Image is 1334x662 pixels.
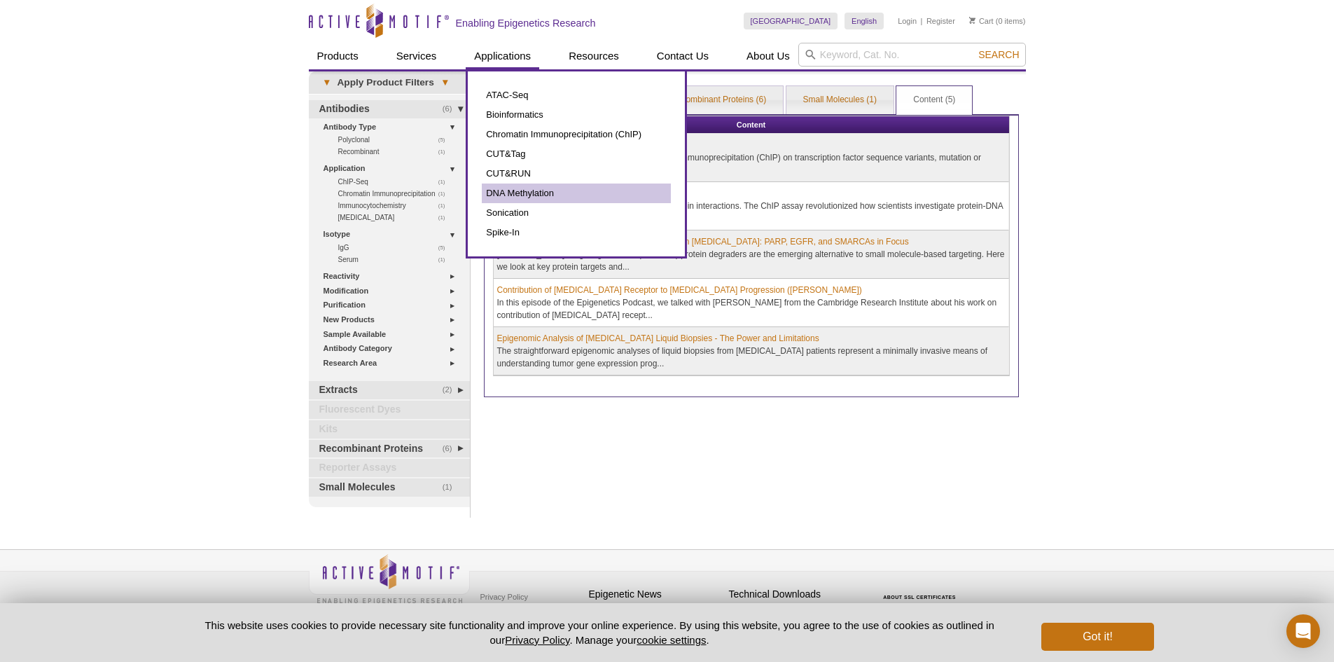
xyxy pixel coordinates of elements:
span: (1) [438,254,453,266]
a: PROTAC-mediated Targeted Protein Degradation in [MEDICAL_DATA]: PARP, EGFR, and SMARCAs in Focus [497,235,909,248]
a: Login [898,16,917,26]
td: The straightforward epigenomic analyses of liquid biopsies from [MEDICAL_DATA] patients represent... [494,327,1009,375]
a: Recombinant Proteins (6) [654,86,783,114]
span: (1) [438,200,453,212]
a: Chromatin Immunoprecipitation (ChIP) [482,125,671,144]
h4: Epigenetic News [589,588,722,600]
img: Your Cart [969,17,975,24]
button: Search [974,48,1023,61]
span: (2) [443,381,460,399]
a: (2)Extracts [309,381,470,399]
a: (1)Small Molecules [309,478,470,497]
a: Small Molecules (1) [786,86,894,114]
a: Resources [560,43,627,69]
span: ▾ [434,76,456,89]
span: Search [978,49,1019,60]
a: English [845,13,884,29]
a: Modification [324,284,461,298]
a: ATAC-Seq [482,85,671,105]
a: Bioinformatics [482,105,671,125]
a: CUT&Tag [482,144,671,164]
th: Content [494,116,1009,134]
p: This website uses cookies to provide necessary site functionality and improve your online experie... [181,618,1019,647]
a: Cart [969,16,994,26]
button: Got it! [1041,623,1153,651]
a: Sonication [482,203,671,223]
a: Register [926,16,955,26]
button: cookie settings [637,634,706,646]
img: Active Motif, [309,550,470,607]
a: Contact Us [648,43,717,69]
input: Keyword, Cat. No. [798,43,1026,67]
a: CUT&RUN [482,164,671,184]
a: Reactivity [324,269,461,284]
a: Epigenomic Analysis of [MEDICAL_DATA] Liquid Biopsies - The Power and Limitations [497,332,819,345]
a: Products [309,43,367,69]
li: | [921,13,923,29]
span: (5) [438,134,453,146]
a: Kits [309,420,470,439]
a: Research Area [324,356,461,371]
a: Antibody Category [324,341,461,356]
a: Spike-In [482,223,671,242]
li: (0 items) [969,13,1026,29]
td: Active Motif's Tag-ChIP-IT Kit enables chromatin immunoprecipitation (ChIP) on transcription fact... [494,134,1009,182]
a: Privacy Policy [477,586,531,607]
a: (1)Serum [338,254,453,266]
a: Reporter Assays [309,459,470,477]
span: (1) [438,146,453,158]
a: New Products [324,312,461,327]
a: Purification [324,298,461,312]
td: RIME is the best method for detecting protein-protein interactions. The ChIP assay revolutionized... [494,182,1009,230]
a: ▾Apply Product Filters▾ [309,71,470,94]
a: Application [324,161,461,176]
span: (6) [443,100,460,118]
table: Click to Verify - This site chose Symantec SSL for secure e-commerce and confidential communicati... [869,574,974,605]
span: (1) [438,212,453,223]
td: [MEDICAL_DATA]-Targeting Chimera (PROTAC) protein degraders are the emerging alternative to small... [494,230,1009,279]
span: (1) [443,478,460,497]
a: Privacy Policy [505,634,569,646]
a: (1)Chromatin Immunoprecipitation [338,188,453,200]
h2: Enabling Epigenetics Research [456,17,596,29]
a: Antibody Type [324,120,461,135]
a: (6)Recombinant Proteins [309,440,470,458]
a: (1)Recombinant [338,146,453,158]
a: Sample Available [324,327,461,342]
a: (1)Immunocytochemistry [338,200,453,212]
a: DNA Methylation [482,184,671,203]
a: (6)Antibodies [309,100,470,118]
a: (1)[MEDICAL_DATA] [338,212,453,223]
a: ABOUT SSL CERTIFICATES [883,595,956,600]
h4: Technical Downloads [729,588,862,600]
a: [GEOGRAPHIC_DATA] [744,13,838,29]
a: (5)IgG [338,242,453,254]
td: In this episode of the Epigenetics Podcast, we talked with [PERSON_NAME] from the Cambridge Resea... [494,279,1009,327]
span: ▾ [316,76,338,89]
a: Services [388,43,445,69]
a: (1)ChIP-Seq [338,176,453,188]
a: About Us [738,43,798,69]
span: (1) [438,176,453,188]
a: Contribution of [MEDICAL_DATA] Receptor to [MEDICAL_DATA] Progression ([PERSON_NAME]) [497,284,862,296]
a: Isotype [324,227,461,242]
a: Fluorescent Dyes [309,401,470,419]
a: Content (5) [896,86,972,114]
a: Applications [466,43,539,69]
span: (5) [438,242,453,254]
span: (6) [443,440,460,458]
a: (5)Polyclonal [338,134,453,146]
div: Open Intercom Messenger [1286,614,1320,648]
span: (1) [438,188,453,200]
